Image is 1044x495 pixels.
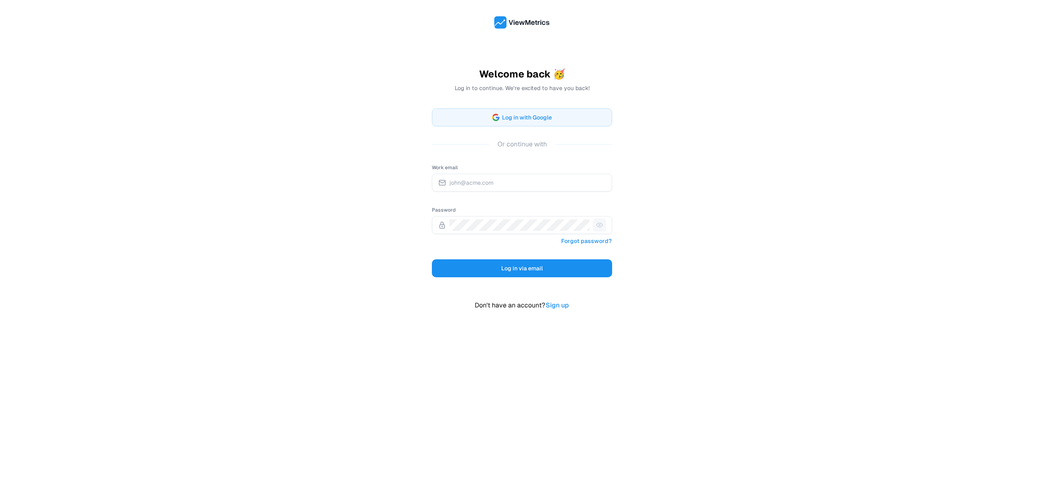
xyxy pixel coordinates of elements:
[502,113,552,122] span: Log in with Google
[432,68,612,81] h1: Welcome back 🥳
[501,263,543,273] span: Log in via email
[432,164,458,171] label: Work email
[545,300,569,311] a: Sign up
[449,177,606,188] input: john@acme.com
[432,108,612,126] button: Log in with Google
[432,84,612,92] p: Log in to continue. We're excited to have you back!
[561,236,612,246] a: Forgot password?
[432,207,456,213] label: Password
[494,16,550,29] img: ViewMetrics's logo
[432,259,612,277] button: Log in via email
[489,139,555,149] span: Or continue with
[432,300,612,311] p: Don't have an account?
